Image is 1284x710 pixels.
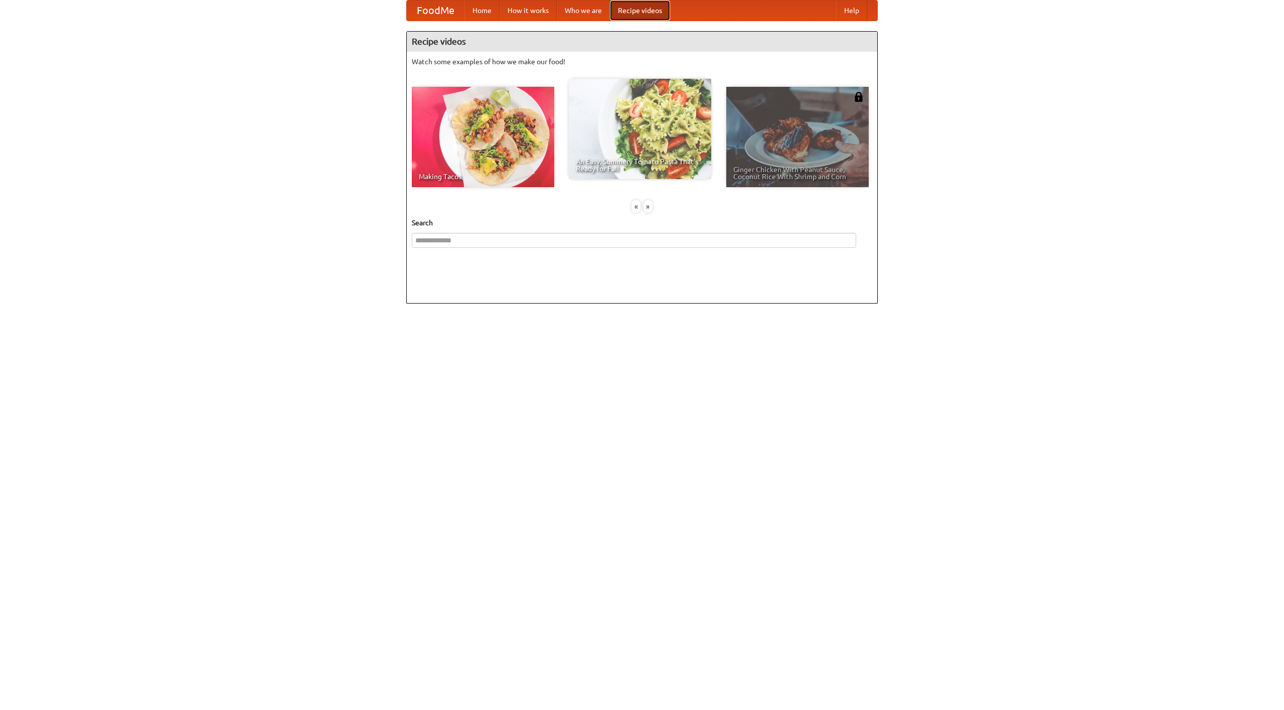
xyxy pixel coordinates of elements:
span: Making Tacos [419,173,547,180]
a: FoodMe [407,1,464,21]
h5: Search [412,218,872,228]
img: 483408.png [854,92,864,102]
div: « [631,200,640,213]
a: Who we are [557,1,610,21]
p: Watch some examples of how we make our food! [412,57,872,67]
div: » [644,200,653,213]
h4: Recipe videos [407,32,877,52]
a: Home [464,1,500,21]
a: Recipe videos [610,1,670,21]
a: An Easy, Summery Tomato Pasta That's Ready for Fall [569,79,711,179]
a: Help [836,1,867,21]
a: How it works [500,1,557,21]
span: An Easy, Summery Tomato Pasta That's Ready for Fall [576,158,704,172]
a: Making Tacos [412,87,554,187]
